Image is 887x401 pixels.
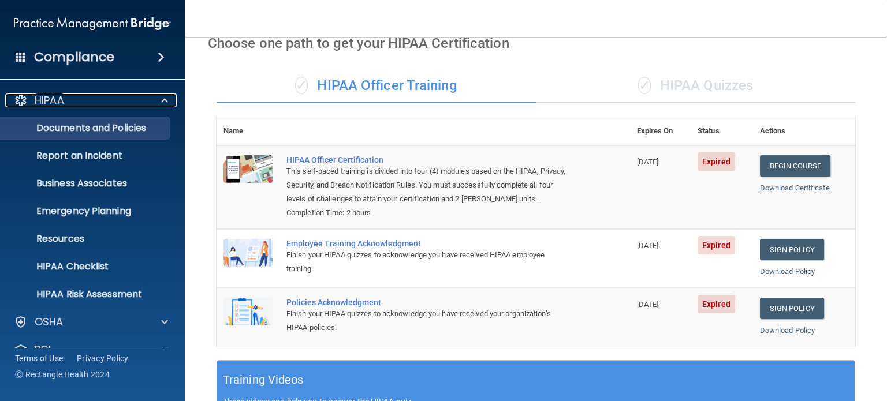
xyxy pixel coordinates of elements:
a: Terms of Use [15,353,63,364]
th: Actions [753,117,855,145]
p: OSHA [35,315,64,329]
div: HIPAA Quizzes [536,69,855,103]
p: Resources [8,233,165,245]
h4: Compliance [34,49,114,65]
span: Expired [698,236,735,254]
p: HIPAA Risk Assessment [8,288,165,300]
p: Emergency Planning [8,205,165,217]
div: This self-paced training is divided into four (4) modules based on the HIPAA, Privacy, Security, ... [286,164,572,206]
a: Sign Policy [760,298,824,319]
p: Business Associates [8,178,165,189]
div: Policies Acknowledgment [286,298,572,307]
div: Finish your HIPAA quizzes to acknowledge you have received your organization’s HIPAA policies. [286,307,572,335]
a: HIPAA Officer Certification [286,155,572,164]
a: HIPAA [14,93,168,107]
span: Expired [698,152,735,171]
img: PMB logo [14,12,171,35]
th: Status [691,117,753,145]
p: HIPAA Checklist [8,261,165,272]
span: [DATE] [637,300,659,309]
div: Employee Training Acknowledgment [286,239,572,248]
a: PCI [14,343,168,357]
div: HIPAA Officer Training [217,69,536,103]
span: [DATE] [637,158,659,166]
a: Sign Policy [760,239,824,260]
span: Expired [698,295,735,313]
div: Completion Time: 2 hours [286,206,572,220]
p: Report an Incident [8,150,165,162]
div: Choose one path to get your HIPAA Certification [208,27,864,60]
p: PCI [35,343,51,357]
a: Download Policy [760,326,815,335]
a: OSHA [14,315,168,329]
a: Begin Course [760,155,830,177]
span: [DATE] [637,241,659,250]
a: Privacy Policy [77,353,129,364]
div: Finish your HIPAA quizzes to acknowledge you have received HIPAA employee training. [286,248,572,276]
a: Download Certificate [760,183,830,192]
span: ✓ [638,77,651,94]
h5: Training Videos [223,370,304,390]
span: ✓ [295,77,308,94]
th: Name [217,117,279,145]
p: HIPAA [35,93,64,107]
span: Ⓒ Rectangle Health 2024 [15,369,110,380]
a: Download Policy [760,267,815,276]
th: Expires On [630,117,691,145]
p: Documents and Policies [8,122,165,134]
